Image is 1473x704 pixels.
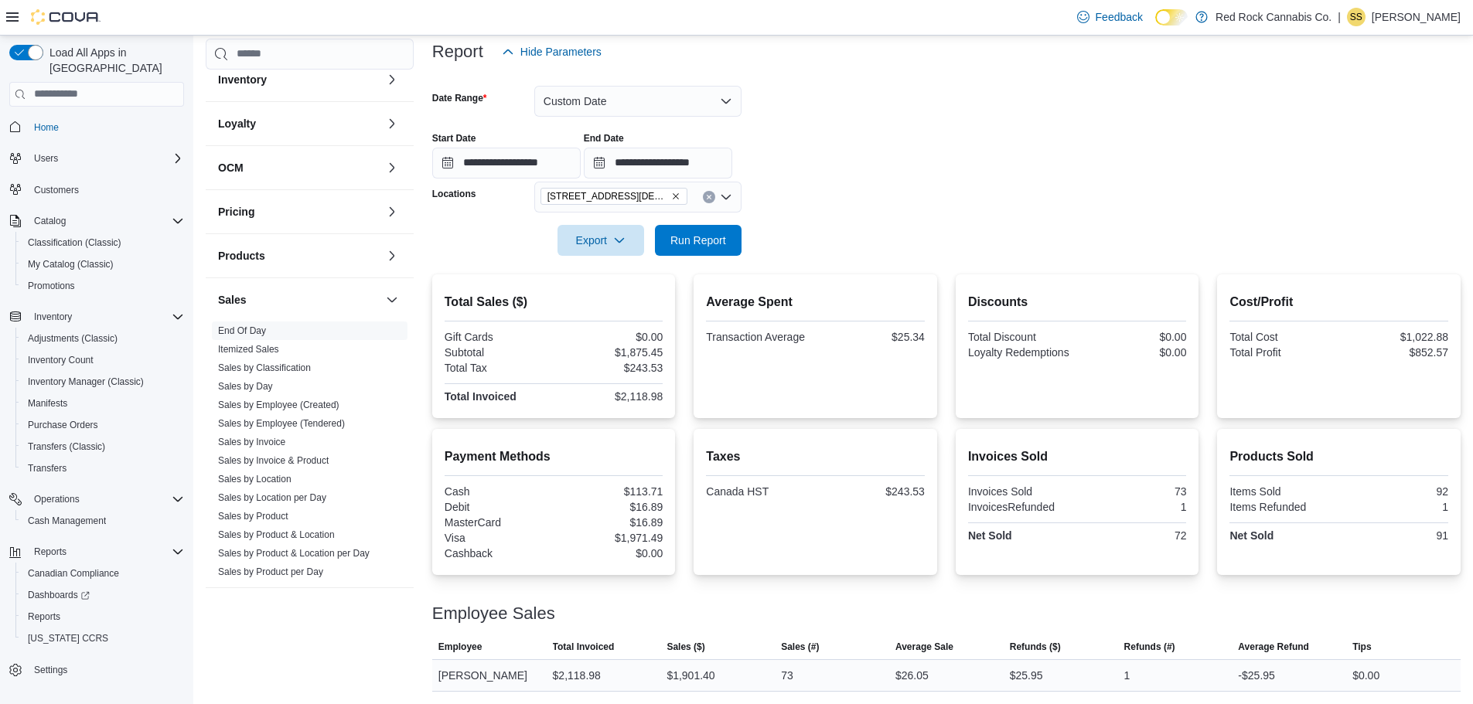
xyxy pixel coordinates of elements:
[22,372,184,391] span: Inventory Manager (Classic)
[445,532,551,544] div: Visa
[34,311,72,323] span: Inventory
[445,547,551,559] div: Cashback
[22,416,104,434] a: Purchase Orders
[383,70,401,89] button: Inventory
[218,566,323,577] a: Sales by Product per Day
[218,72,380,87] button: Inventory
[218,529,335,541] span: Sales by Product & Location
[22,512,112,530] a: Cash Management
[445,390,517,403] strong: Total Invoiced
[22,233,128,252] a: Classification (Classic)
[15,457,190,479] button: Transfers
[28,515,106,527] span: Cash Management
[1010,666,1043,685] div: $25.95
[28,462,66,474] span: Transfers
[1342,331,1448,343] div: $1,022.88
[218,492,326,503] a: Sales by Location per Day
[15,606,190,627] button: Reports
[557,331,663,343] div: $0.00
[218,473,292,485] span: Sales by Location
[218,566,323,578] span: Sales by Product per Day
[22,459,184,478] span: Transfers
[3,116,190,138] button: Home
[218,344,279,355] a: Itemized Sales
[553,666,601,685] div: $2,118.98
[1372,8,1461,26] p: [PERSON_NAME]
[43,45,184,76] span: Load All Apps in [GEOGRAPHIC_DATA]
[1238,641,1309,653] span: Average Refund
[22,607,66,626] a: Reports
[706,293,925,311] h2: Average Spent
[22,351,184,369] span: Inventory Count
[218,400,339,410] a: Sales by Employee (Created)
[540,188,687,205] span: 6 Church St.
[1071,2,1149,32] a: Feedback
[15,393,190,414] button: Manifests
[557,390,663,403] div: $2,118.98
[706,485,812,498] div: Canada HST
[968,501,1074,513] div: InvoicesRefunded
[383,202,401,221] button: Pricing
[218,248,265,264] h3: Products
[1124,641,1175,653] span: Refunds (#)
[206,321,414,587] div: Sales
[1350,8,1362,26] span: SS
[445,447,663,466] h2: Payment Methods
[1080,529,1186,542] div: 72
[28,236,121,249] span: Classification (Classic)
[22,607,184,626] span: Reports
[22,255,120,274] a: My Catalog (Classic)
[584,132,624,145] label: End Date
[383,114,401,133] button: Loyalty
[1080,501,1186,513] div: 1
[432,188,476,200] label: Locations
[218,160,380,175] button: OCM
[28,660,184,679] span: Settings
[15,232,190,253] button: Classification (Classic)
[383,247,401,265] button: Products
[3,306,190,328] button: Inventory
[28,308,78,326] button: Inventory
[667,641,704,653] span: Sales ($)
[445,516,551,529] div: MasterCard
[28,490,184,508] span: Operations
[557,501,663,513] div: $16.89
[1229,346,1335,359] div: Total Profit
[218,454,329,467] span: Sales by Invoice & Product
[557,516,663,529] div: $16.89
[1010,641,1061,653] span: Refunds ($)
[28,149,184,168] span: Users
[22,437,111,456] a: Transfers (Classic)
[706,331,812,343] div: Transaction Average
[445,346,551,359] div: Subtotal
[34,493,80,505] span: Operations
[3,488,190,510] button: Operations
[520,44,602,60] span: Hide Parameters
[22,329,124,348] a: Adjustments (Classic)
[567,225,635,256] span: Export
[496,36,608,67] button: Hide Parameters
[218,325,266,337] span: End Of Day
[28,149,64,168] button: Users
[3,148,190,169] button: Users
[218,116,256,131] h3: Loyalty
[3,210,190,232] button: Catalog
[218,362,311,374] span: Sales by Classification
[218,362,311,373] a: Sales by Classification
[218,491,326,504] span: Sales by Location per Day
[819,485,925,498] div: $243.53
[445,293,663,311] h2: Total Sales ($)
[28,589,90,601] span: Dashboards
[34,184,79,196] span: Customers
[22,416,184,434] span: Purchase Orders
[445,362,551,374] div: Total Tax
[15,349,190,371] button: Inventory Count
[1229,331,1335,343] div: Total Cost
[218,418,345,429] a: Sales by Employee (Tendered)
[218,248,380,264] button: Products
[383,291,401,309] button: Sales
[15,371,190,393] button: Inventory Manager (Classic)
[432,604,555,623] h3: Employee Sales
[28,117,184,137] span: Home
[28,610,60,623] span: Reports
